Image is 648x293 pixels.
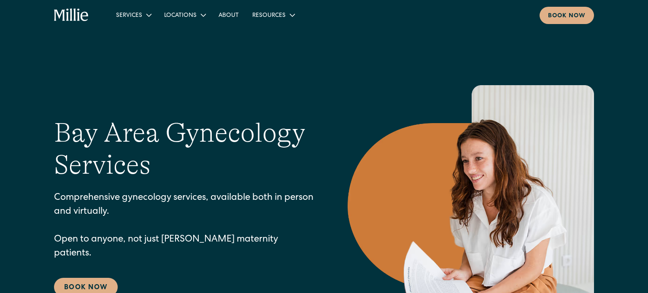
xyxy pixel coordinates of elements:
[548,12,586,21] div: Book now
[212,8,246,22] a: About
[54,117,314,182] h1: Bay Area Gynecology Services
[54,191,314,261] p: Comprehensive gynecology services, available both in person and virtually. Open to anyone, not ju...
[116,11,142,20] div: Services
[157,8,212,22] div: Locations
[252,11,286,20] div: Resources
[54,8,89,22] a: home
[246,8,301,22] div: Resources
[540,7,594,24] a: Book now
[164,11,197,20] div: Locations
[109,8,157,22] div: Services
